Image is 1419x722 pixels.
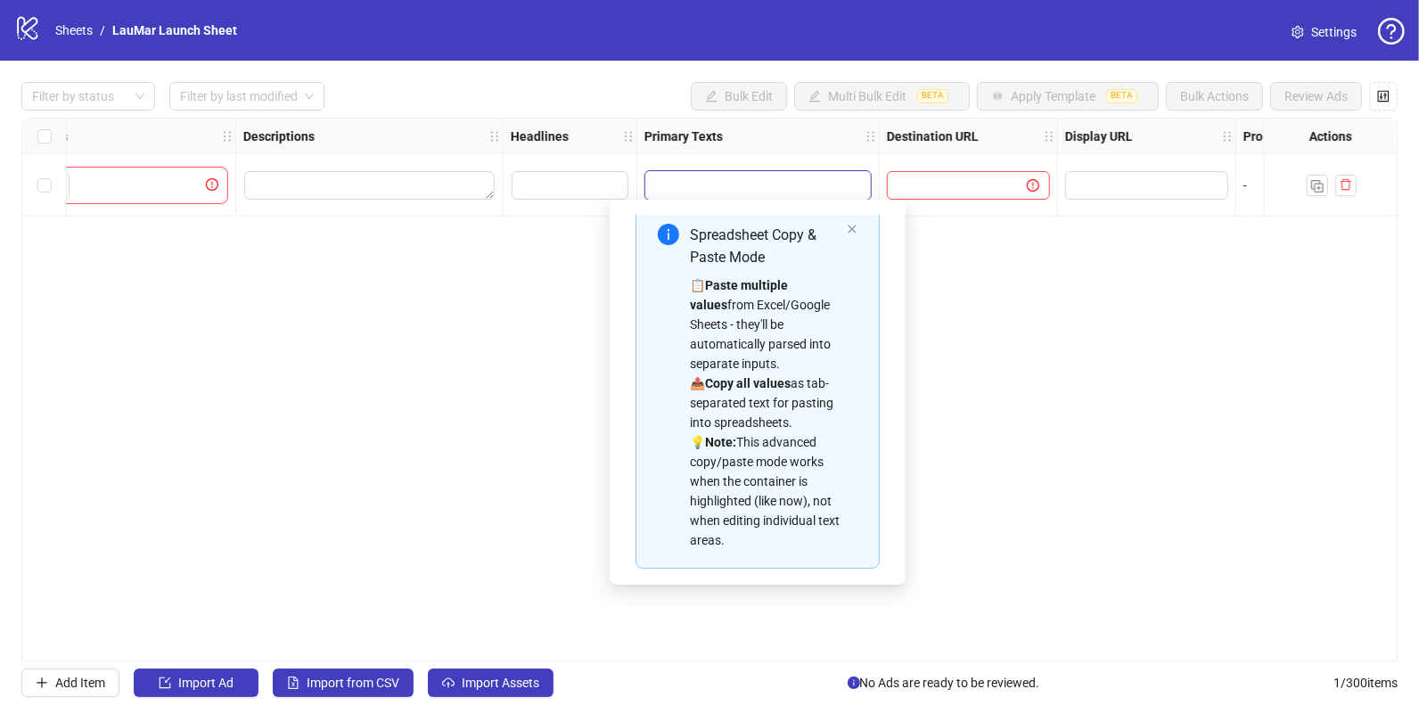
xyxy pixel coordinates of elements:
strong: Destination URL [887,127,979,146]
span: question-circle [1378,18,1405,45]
div: Resize Headlines column [632,119,636,153]
span: plus [36,677,48,689]
a: Settings [1277,18,1371,46]
span: holder [865,130,877,143]
span: holder [1221,130,1234,143]
span: Settings [1311,22,1357,42]
span: import [159,677,171,689]
span: holder [635,130,647,143]
strong: Product Set ID [1243,127,1325,146]
strong: Copy all values [705,376,791,390]
span: delete [1340,178,1352,191]
div: Edit values [243,170,496,201]
span: holder [1234,130,1246,143]
div: Resize Display URL column [1231,119,1235,153]
strong: Note: [705,435,736,449]
div: Resize Descriptions column [498,119,503,153]
span: exclamation-circle [206,178,224,191]
span: holder [221,130,234,143]
span: holder [1055,130,1068,143]
div: Resize Destination URL column [1053,119,1057,153]
strong: Display URL [1065,127,1133,146]
button: Configure table settings [1369,82,1398,111]
span: holder [877,130,890,143]
strong: Paste multiple values [690,278,788,312]
div: Resize Assets column [231,119,235,153]
button: Apply TemplateBETA [977,82,1159,111]
button: Import Assets [428,669,554,697]
button: Duplicate [1307,175,1328,196]
span: file-excel [287,677,299,689]
strong: Descriptions [243,127,315,146]
a: LauMar Launch Sheet [109,21,241,40]
span: close [847,224,857,234]
span: info-circle [848,677,860,689]
button: Bulk Edit [691,82,787,111]
button: Review Ads [1270,82,1362,111]
div: Select all rows [22,119,67,154]
strong: Headlines [511,127,569,146]
div: Edit values [511,170,629,201]
div: Multi-text input container - paste or copy values [624,214,891,570]
button: Multi Bulk EditBETA [794,82,970,111]
button: Add Item [21,669,119,697]
strong: Primary Texts [644,127,723,146]
button: Import from CSV [273,669,414,697]
li: / [100,21,105,40]
div: Spreadsheet Copy & Paste Mode [690,224,840,268]
div: - [1243,176,1407,195]
span: 1 / 300 items [1333,673,1398,693]
span: cloud-upload [442,677,455,689]
div: Select row 1 [22,154,67,217]
strong: Actions [1309,127,1352,146]
span: Import from CSV [307,676,399,690]
button: Bulk Actions [1166,82,1263,111]
div: 📋 from Excel/Google Sheets - they'll be automatically parsed into separate inputs. 📤 as tab-separ... [690,275,840,550]
span: Import Assets [462,676,539,690]
img: Duplicate [1311,180,1324,193]
span: setting [1292,26,1304,38]
a: Sheets [52,21,96,40]
span: exclamation-circle [1027,179,1039,192]
span: info-circle [658,224,679,245]
button: Import Ad [134,669,258,697]
button: close [847,224,857,235]
span: holder [488,130,501,143]
span: Add Item [55,676,105,690]
span: holder [501,130,513,143]
span: No Ads are ready to be reviewed. [848,673,1040,693]
span: holder [234,130,246,143]
div: Edit values [644,170,872,201]
span: holder [622,130,635,143]
span: Import Ad [178,676,234,690]
span: control [1377,90,1390,103]
div: Resize Primary Texts column [874,119,879,153]
span: holder [1043,130,1055,143]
